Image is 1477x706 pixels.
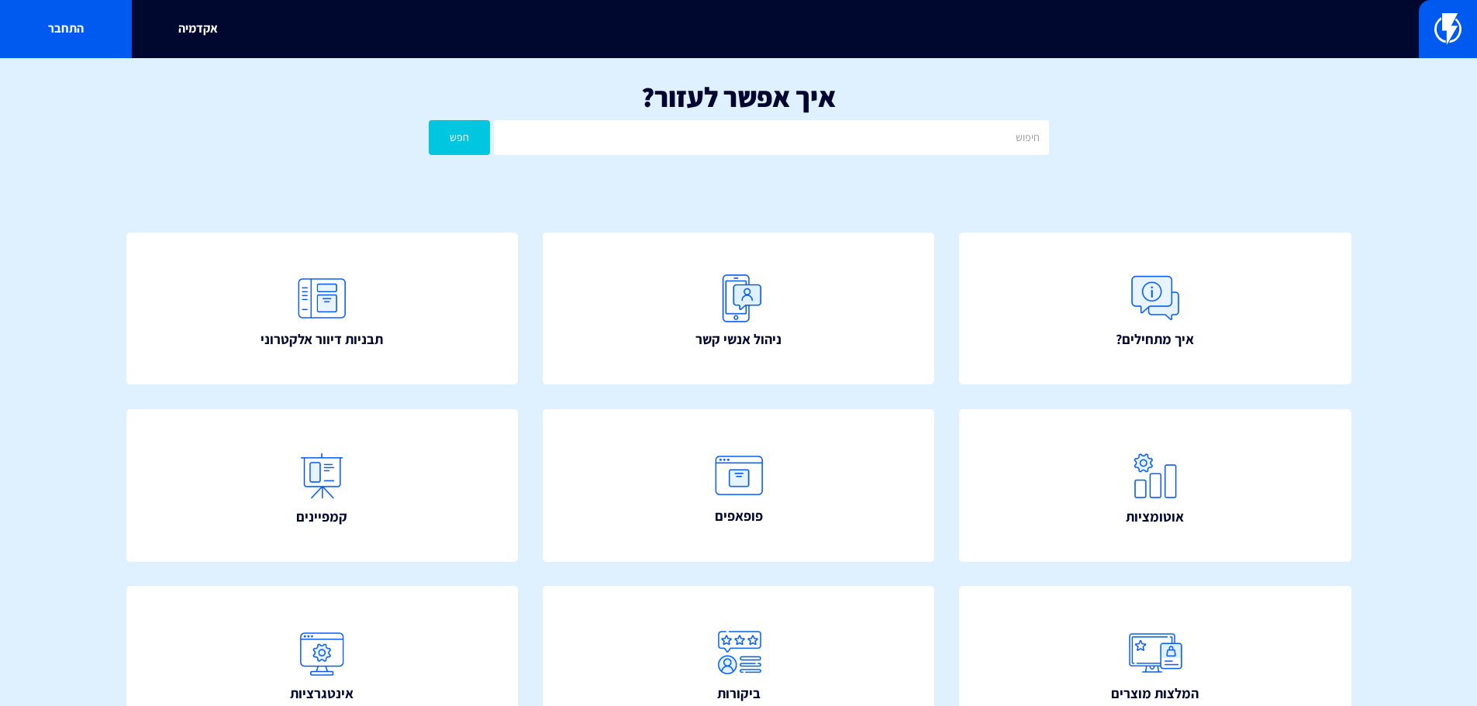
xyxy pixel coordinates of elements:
[717,684,761,704] span: ביקורות
[959,232,1351,385] a: איך מתחילים?
[23,81,1454,112] h1: איך אפשר לעזור?
[1126,507,1184,527] span: אוטומציות
[1116,329,1194,350] span: איך מתחילים?
[261,329,383,350] span: תבניות דיוור אלקטרוני
[126,409,519,562] a: קמפיינים
[959,409,1351,562] a: אוטומציות
[290,684,354,704] span: אינטגרציות
[543,232,935,385] a: ניהול אנשי קשר
[543,409,935,562] a: פופאפים
[429,120,491,155] button: חפש
[715,506,763,526] span: פופאפים
[695,329,782,350] span: ניהול אנשי קשר
[1111,684,1199,704] span: המלצות מוצרים
[296,507,347,527] span: קמפיינים
[126,232,519,385] a: תבניות דיוור אלקטרוני
[494,120,1048,155] input: חיפוש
